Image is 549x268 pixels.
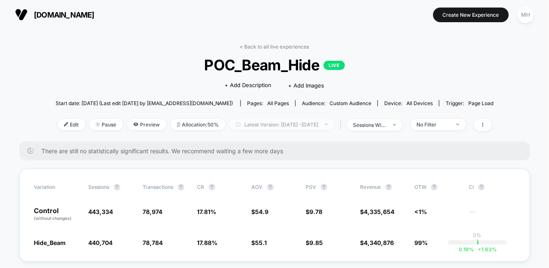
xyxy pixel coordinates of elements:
span: Start date: [DATE] (Last edit [DATE] by [EMAIL_ADDRESS][DOMAIN_NAME]) [56,100,233,106]
span: + Add Description [225,81,272,90]
button: ? [386,184,392,191]
span: 9.85 [310,239,323,246]
button: ? [431,184,438,191]
span: Page Load [468,100,493,106]
span: AOV [252,184,263,190]
span: 9.78 [310,208,323,215]
span: $ [306,239,323,246]
span: + [478,246,482,253]
img: end [457,124,460,125]
span: Custom Audience [329,100,371,106]
span: OTW [415,184,461,191]
span: Pause [89,119,123,130]
span: Allocation: 50% [171,119,225,130]
div: MH [518,7,534,23]
p: | [477,238,478,245]
span: Preview [127,119,166,130]
span: --- [469,209,515,222]
span: Transactions [143,184,174,190]
span: CR [197,184,204,190]
span: $ [252,239,267,246]
a: < Back to all live experiences [240,44,309,50]
span: 17.88 % [197,239,218,246]
p: LIVE [324,61,345,70]
span: [DOMAIN_NAME] [34,10,94,19]
img: end [325,124,328,125]
span: Sessions [89,184,110,190]
span: all devices [406,100,433,106]
span: Revenue [360,184,381,190]
span: $ [360,239,394,246]
button: ? [267,184,274,191]
span: 4,340,876 [364,239,394,246]
span: | [338,119,347,131]
span: 17.81 % [197,208,217,215]
div: Trigger: [446,100,493,106]
button: [DOMAIN_NAME] [13,8,97,21]
span: 1.63 % [474,246,497,253]
button: ? [209,184,215,191]
p: 0% [473,232,482,238]
div: sessions with impression [353,122,387,128]
button: ? [178,184,184,191]
span: (without changes) [34,216,72,221]
span: 54.9 [255,208,269,215]
img: rebalance [177,122,180,127]
p: Control [34,207,80,222]
span: 4,335,654 [364,208,395,215]
span: CI [469,184,515,191]
button: MH [515,6,536,23]
img: end [96,122,100,126]
span: PSV [306,184,317,190]
span: Hide_Beam [34,239,66,246]
span: There are still no statistically significant results. We recommend waiting a few more days [42,147,513,155]
span: 78,784 [143,239,163,246]
span: 0.19 % [459,246,474,253]
span: + Add Images [289,82,324,89]
span: Edit [58,119,85,130]
span: $ [360,208,395,215]
img: Visually logo [15,8,28,21]
div: Pages: [247,100,289,106]
span: Latest Version: [DATE] - [DATE] [230,119,334,130]
span: all pages [267,100,289,106]
button: ? [114,184,120,191]
span: $ [252,208,269,215]
img: calendar [236,122,240,126]
span: 78,974 [143,208,163,215]
button: Create New Experience [433,8,509,22]
button: ? [321,184,327,191]
span: 55.1 [255,239,267,246]
button: ? [478,184,485,191]
span: <1% [415,208,427,215]
img: edit [64,122,68,126]
span: 99% [415,239,428,246]
div: Audience: [302,100,371,106]
div: No Filter [417,121,450,128]
span: Variation [34,184,80,191]
span: $ [306,208,323,215]
span: POC_Beam_Hide [77,56,472,74]
span: 443,334 [89,208,113,215]
span: Device: [378,100,439,106]
span: 440,704 [89,239,113,246]
img: end [393,124,396,126]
